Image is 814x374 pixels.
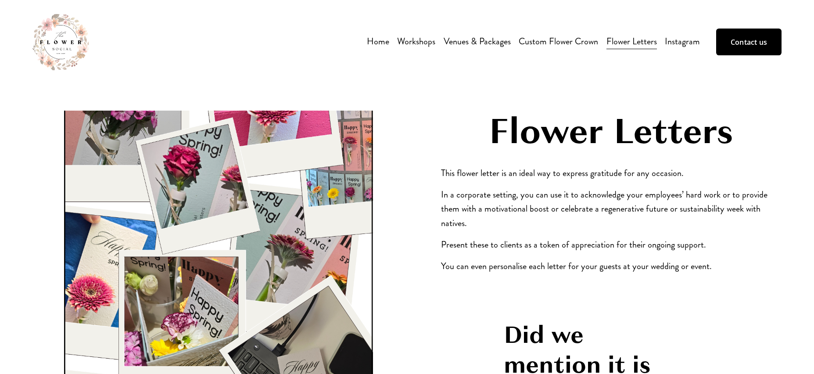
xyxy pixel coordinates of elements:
[397,34,435,50] a: folder dropdown
[397,35,435,49] span: Workshops
[519,34,598,50] a: Custom Flower Crown
[441,166,782,181] p: This flower letter is an ideal way to express gratitude for any occasion.
[444,34,511,50] a: Venues & Packages
[716,29,781,55] a: Contact us
[441,238,782,252] p: Present these to clients as a token of appreciation for their ongoing support.
[367,34,389,50] a: Home
[441,259,782,274] p: You can even personalise each letter for your guests at your wedding or event.
[606,34,657,50] a: Flower Letters
[665,34,700,50] a: Instagram
[441,188,782,231] p: In a corporate setting, you can use it to acknowledge your employees’ hard work or to provide the...
[32,14,89,70] img: The Flower Social
[441,111,782,152] h1: Flower Letters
